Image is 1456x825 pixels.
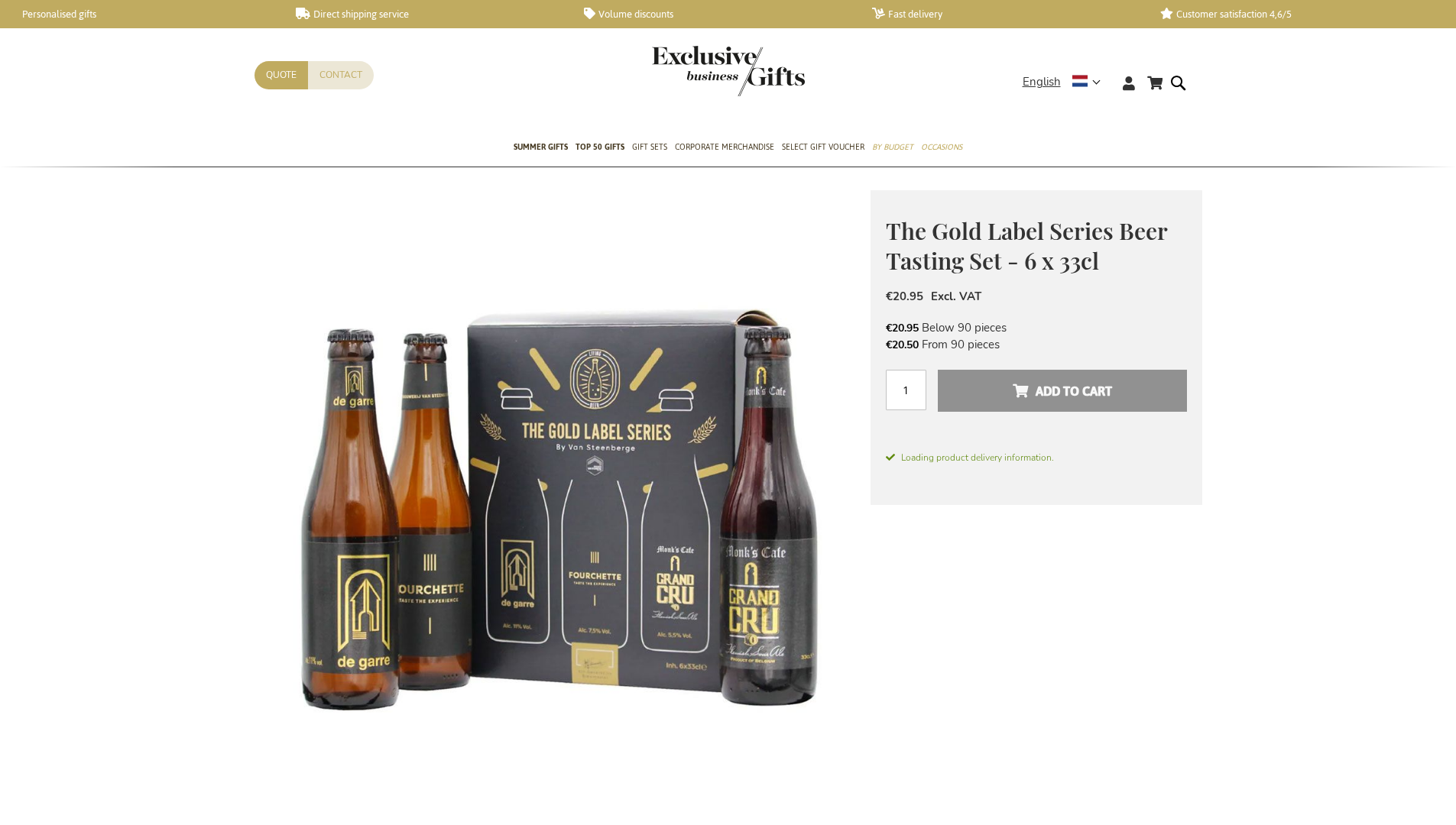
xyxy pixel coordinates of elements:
[584,8,848,21] a: Volume discounts
[576,139,624,155] span: TOP 50 Gifts
[782,139,864,155] span: Select Gift Voucher
[886,451,1187,464] span: Loading product delivery information.
[514,129,568,167] a: Summer Gifts
[921,139,962,155] span: Occasions
[886,319,1187,336] li: Below 90 pieces
[886,215,1167,276] span: The Gold Label Series Beer Tasting Set - 6 x 33cl
[931,289,981,304] span: Excl. VAT
[782,129,864,167] a: Select Gift Voucher
[1023,73,1061,91] span: English
[675,139,774,155] span: Corporate Merchandise
[886,336,1187,353] li: From 90 pieces
[255,190,871,806] img: The Gold Label Series Beer Tasting Set
[652,46,805,96] img: Exclusive Business gifts logo
[8,8,271,21] a: Personalised gifts
[576,129,624,167] a: TOP 50 Gifts
[632,129,667,167] a: Gift Sets
[652,46,728,96] a: store logo
[886,370,926,410] input: Qty
[255,61,308,89] a: Quote
[886,321,919,335] span: €20.95
[886,338,919,352] span: €20.50
[296,8,559,21] a: Direct shipping service
[1160,8,1424,21] a: Customer satisfaction 4,6/5
[872,139,913,155] span: By Budget
[872,129,913,167] a: By Budget
[886,289,923,304] span: €20.95
[632,139,667,155] span: Gift Sets
[872,8,1136,21] a: Fast delivery
[675,129,774,167] a: Corporate Merchandise
[514,139,568,155] span: Summer Gifts
[921,129,962,167] a: Occasions
[308,61,374,89] a: Contact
